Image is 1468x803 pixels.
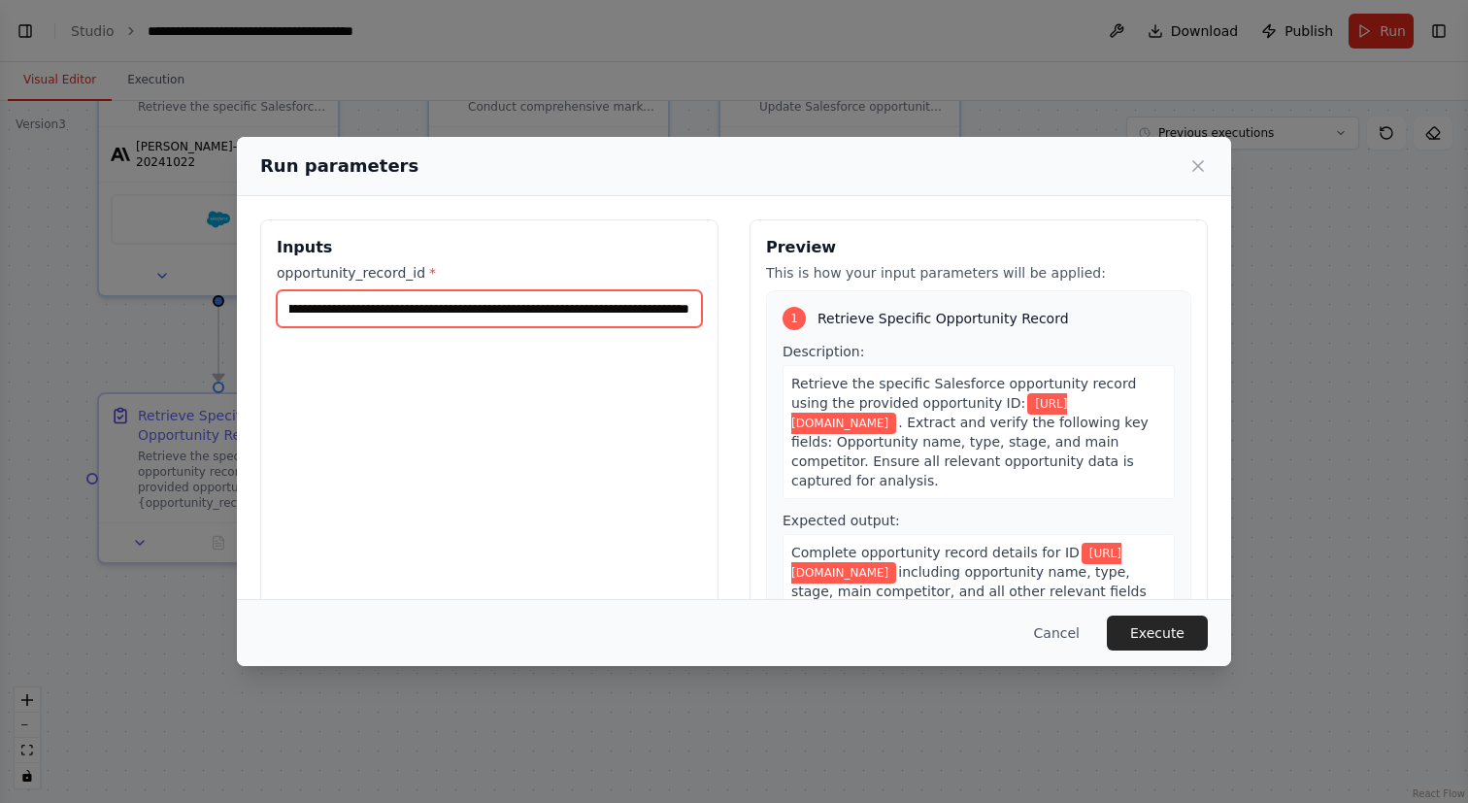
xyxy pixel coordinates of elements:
[1107,616,1208,651] button: Execute
[791,543,1121,584] span: Variable: opportunity_record_id
[783,344,864,359] span: Description:
[791,376,1136,411] span: Retrieve the specific Salesforce opportunity record using the provided opportunity ID:
[783,307,806,330] div: 1
[277,236,702,259] h3: Inputs
[783,513,900,528] span: Expected output:
[791,415,1149,488] span: . Extract and verify the following key fields: Opportunity name, type, stage, and main competitor...
[766,236,1191,259] h3: Preview
[791,393,1067,434] span: Variable: opportunity_record_id
[277,263,702,283] label: opportunity_record_id
[791,545,1080,560] span: Complete opportunity record details for ID
[791,564,1147,619] span: including opportunity name, type, stage, main competitor, and all other relevant fields needed fo...
[766,263,1191,283] p: This is how your input parameters will be applied:
[260,152,418,180] h2: Run parameters
[817,309,1069,328] span: Retrieve Specific Opportunity Record
[1018,616,1095,651] button: Cancel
